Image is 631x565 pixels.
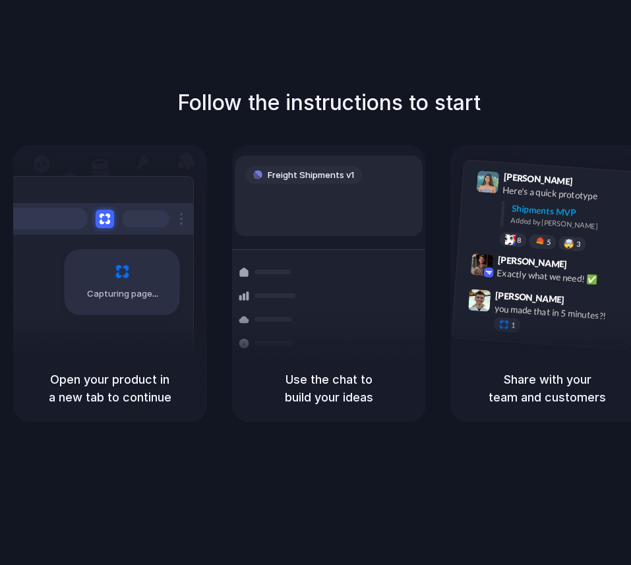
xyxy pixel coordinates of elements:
div: 🤯 [564,239,575,249]
span: [PERSON_NAME] [498,252,568,271]
h1: Follow the instructions to start [177,87,481,119]
span: 9:42 AM [571,258,598,274]
h5: Share with your team and customers [466,371,628,406]
span: Capturing page [87,287,160,301]
span: 1 [511,322,516,329]
span: 5 [547,238,551,245]
div: Exactly what we need! ✅ [496,266,628,288]
span: Freight Shipments v1 [268,169,354,182]
span: [PERSON_NAME] [495,287,565,307]
div: you made that in 5 minutes?! [494,301,626,324]
h5: Use the chat to build your ideas [248,371,410,406]
span: 8 [517,236,522,243]
span: [PERSON_NAME] [503,169,573,189]
span: 9:41 AM [577,175,604,191]
span: 3 [576,240,581,247]
span: 9:47 AM [568,294,595,310]
h5: Open your product in a new tab to continue [29,371,191,406]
